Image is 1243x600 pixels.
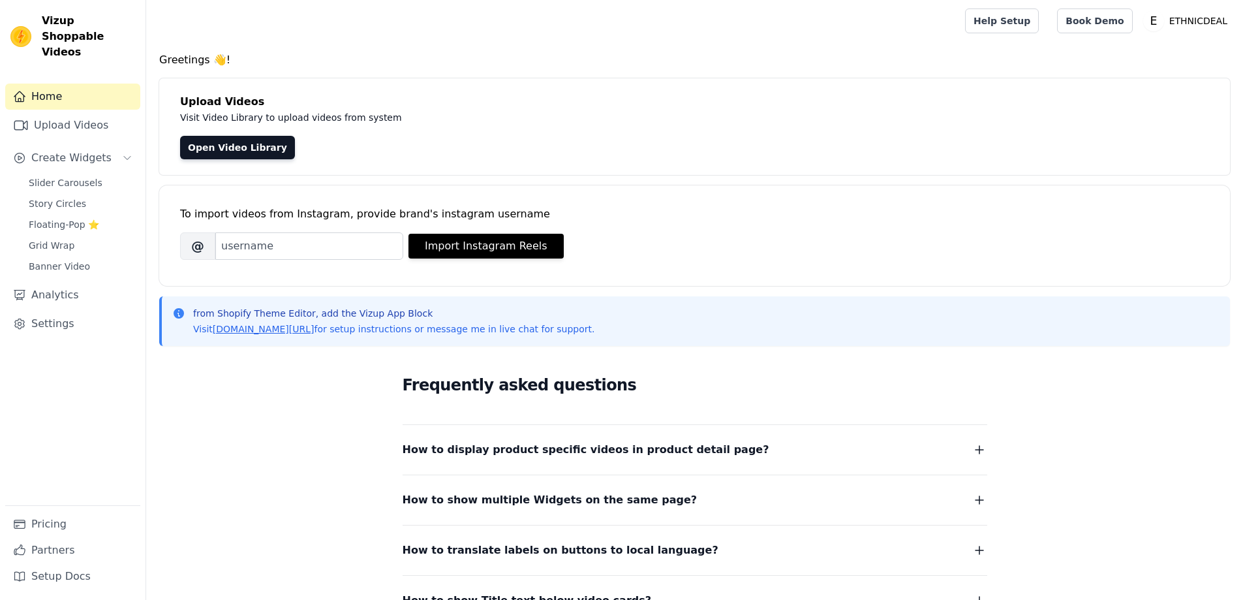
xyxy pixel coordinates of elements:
[1143,9,1233,33] button: E ETHNICDEAL
[1057,8,1132,33] a: Book Demo
[159,52,1230,68] h4: Greetings 👋!
[180,94,1209,110] h4: Upload Videos
[5,282,140,308] a: Analytics
[403,541,718,560] span: How to translate labels on buttons to local language?
[403,441,769,459] span: How to display product specific videos in product detail page?
[21,215,140,234] a: Floating-Pop ⭐
[403,491,987,509] button: How to show multiple Widgets on the same page?
[29,176,102,189] span: Slider Carousels
[21,236,140,255] a: Grid Wrap
[403,372,987,398] h2: Frequently asked questions
[42,13,135,60] span: Vizup Shoppable Videos
[213,324,315,334] a: [DOMAIN_NAME][URL]
[21,195,140,213] a: Story Circles
[1150,14,1157,27] text: E
[180,206,1209,222] div: To import videos from Instagram, provide brand's instagram username
[5,112,140,138] a: Upload Videos
[29,239,74,252] span: Grid Wrap
[408,234,564,259] button: Import Instagram Reels
[29,197,86,210] span: Story Circles
[215,232,403,260] input: username
[403,441,987,459] button: How to display product specific videos in product detail page?
[193,323,594,336] p: Visit for setup instructions or message me in live chat for support.
[403,491,698,509] span: How to show multiple Widgets on the same page?
[31,150,112,166] span: Create Widgets
[21,174,140,192] a: Slider Carousels
[5,563,140,590] a: Setup Docs
[5,537,140,563] a: Partners
[5,84,140,110] a: Home
[21,257,140,276] a: Banner Video
[180,136,295,159] a: Open Video Library
[965,8,1039,33] a: Help Setup
[1164,9,1233,33] p: ETHNICDEAL
[5,511,140,537] a: Pricing
[180,232,215,260] span: @
[10,26,31,47] img: Vizup
[403,541,987,560] button: How to translate labels on buttons to local language?
[180,110,765,125] p: Visit Video Library to upload videos from system
[5,145,140,171] button: Create Widgets
[29,218,99,231] span: Floating-Pop ⭐
[193,307,594,320] p: from Shopify Theme Editor, add the Vizup App Block
[5,311,140,337] a: Settings
[29,260,90,273] span: Banner Video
